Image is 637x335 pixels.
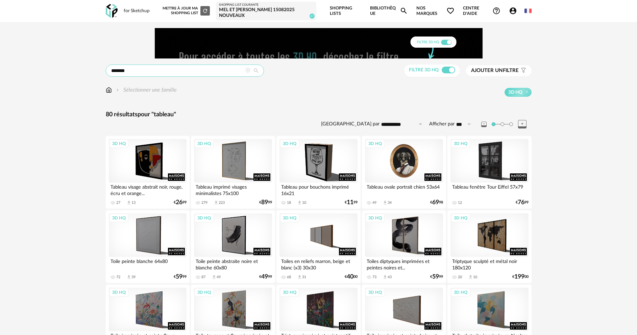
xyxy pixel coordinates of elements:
div: € 99 [259,200,272,205]
div: Tableau visage abstrait noir, rouge, écru et orange... [109,183,187,196]
span: Account Circle icon [509,7,517,15]
a: 3D HQ Toile peinte abstraite noire et blanche 60x80 87 Download icon 49 €4999 [191,210,275,283]
label: [GEOGRAPHIC_DATA] par [321,121,379,127]
div: 43 [388,275,392,280]
div: 3D HQ [365,288,385,297]
span: 49 [261,274,268,279]
div: 3D HQ [194,139,214,148]
img: svg+xml;base64,PHN2ZyB3aWR0aD0iMTYiIGhlaWdodD0iMTciIHZpZXdCb3g9IjAgMCAxNiAxNyIgZmlsbD0ibm9uZSIgeG... [106,86,112,94]
div: Tableau ovale portrait chien 53x64 [365,183,443,196]
span: Download icon [383,274,388,280]
span: Download icon [214,200,219,205]
a: Shopping List courante MEL ET [PERSON_NAME] 15082025 nouveaux 67 [219,3,313,19]
div: Sélectionner une famille [115,86,177,94]
span: Help Circle Outline icon [492,7,500,15]
span: Download icon [126,274,131,280]
div: Tableau pour bouchons imprimé 16x21 [279,183,357,196]
div: € 99 [174,200,187,205]
div: Mettre à jour ma Shopping List [161,6,210,16]
div: 3D HQ [109,288,129,297]
div: 72 [116,275,120,280]
div: Toiles diptyques imprimées et peintes noires et... [365,257,443,270]
div: 49 [217,275,221,280]
div: 49 [372,200,376,205]
div: 87 [201,275,205,280]
div: Triptyque sculpté et métal noir 180x120 [450,257,528,270]
div: € 00 [512,274,529,279]
span: Filtre 3D HQ [409,68,439,72]
span: Download icon [212,274,217,280]
span: 3D HQ [508,89,522,95]
div: Tableau fenêtre Tour Eiffel 57x79 [450,183,528,196]
div: € 98 [430,200,443,205]
span: Download icon [468,274,473,280]
div: 3D HQ [365,139,385,148]
div: € 99 [345,200,358,205]
div: Toile peinte abstraite noire et blanche 60x80 [194,257,272,270]
div: 3D HQ [109,139,129,148]
div: € 99 [259,274,272,279]
div: 80 résultats [106,111,532,119]
span: Magnify icon [400,7,408,15]
a: 3D HQ Tableau imprimé visages minimalistes 75x100 279 Download icon 223 €8999 [191,136,275,209]
a: 3D HQ Tableau pour bouchons imprimé 16x21 18 Download icon 10 €1199 [276,136,360,209]
div: 3D HQ [109,214,129,222]
div: 73 [372,275,376,280]
span: Heart Outline icon [446,7,455,15]
div: 3D HQ [451,288,470,297]
div: Shopping List courante [219,3,313,7]
a: 3D HQ Toiles en reliefs marron, beige et blanc (x3) 30x30 68 Download icon 31 €4000 [276,210,360,283]
span: 11 [347,200,353,205]
span: pour "tableau" [138,112,176,118]
span: Download icon [297,200,302,205]
img: svg+xml;base64,PHN2ZyB3aWR0aD0iMTYiIGhlaWdodD0iMTYiIHZpZXdCb3g9IjAgMCAxNiAxNiIgZmlsbD0ibm9uZSIgeG... [115,86,120,94]
div: 68 [287,275,291,280]
span: Account Circle icon [509,7,520,15]
span: Centre d'aideHelp Circle Outline icon [463,5,500,17]
span: 67 [310,14,315,19]
div: 27 [116,200,120,205]
div: 223 [219,200,225,205]
span: 199 [514,274,524,279]
span: 76 [518,200,524,205]
div: 3D HQ [280,214,299,222]
div: 12 [458,200,462,205]
div: € 99 [174,274,187,279]
div: 3D HQ [365,214,385,222]
label: Afficher par [429,121,455,127]
div: 3D HQ [280,139,299,148]
div: 13 [131,200,136,205]
img: fr [524,7,531,14]
div: 10 [302,200,306,205]
div: for Sketchup [124,8,150,14]
span: Download icon [297,274,302,280]
div: 31 [302,275,306,280]
div: 279 [201,200,207,205]
div: 34 [388,200,392,205]
span: 69 [432,200,439,205]
div: € 00 [345,274,358,279]
a: 3D HQ Toiles diptyques imprimées et peintes noires et... 73 Download icon 43 €5999 [362,210,446,283]
span: 26 [176,200,182,205]
a: 3D HQ Tableau ovale portrait chien 53x64 49 Download icon 34 €6998 [362,136,446,209]
div: 20 [458,275,462,280]
span: Download icon [126,200,131,205]
div: Toiles en reliefs marron, beige et blanc (x3) 30x30 [279,257,357,270]
div: 3D HQ [451,139,470,148]
a: 3D HQ Triptyque sculpté et métal noir 180x120 20 Download icon 10 €19900 [447,210,531,283]
div: 18 [287,200,291,205]
span: 59 [176,274,182,279]
span: 59 [432,274,439,279]
div: MEL ET [PERSON_NAME] 15082025 nouveaux [219,7,313,19]
span: Download icon [383,200,388,205]
div: € 99 [516,200,529,205]
div: 3D HQ [280,288,299,297]
div: 3D HQ [194,214,214,222]
div: Tableau imprimé visages minimalistes 75x100 [194,183,272,196]
span: filtre [471,67,519,74]
a: 3D HQ Toile peinte blanche 64x80 72 Download icon 39 €5999 [106,210,190,283]
a: 3D HQ Tableau visage abstrait noir, rouge, écru et orange... 27 Download icon 13 €2699 [106,136,190,209]
span: Ajouter un [471,68,503,73]
div: 3D HQ [194,288,214,297]
div: 39 [131,275,136,280]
